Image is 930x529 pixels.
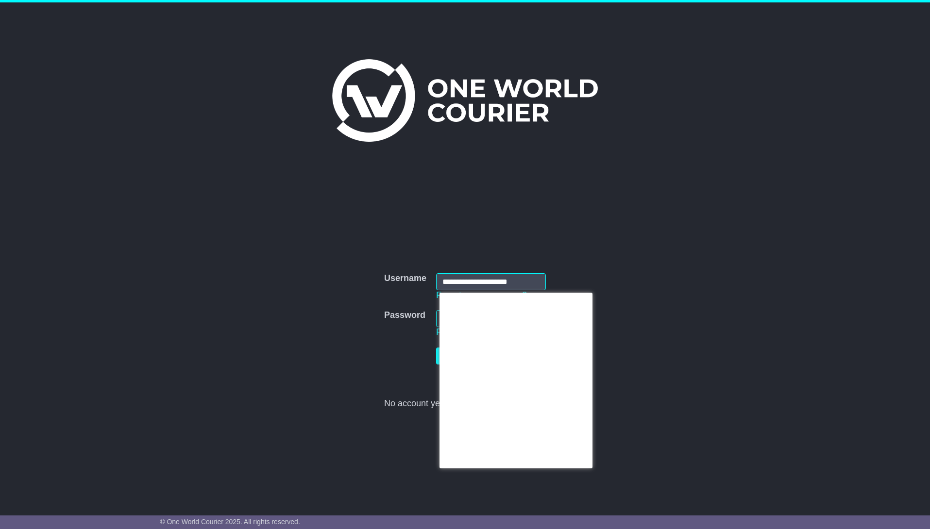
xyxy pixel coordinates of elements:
span: © One World Courier 2025. All rights reserved. [160,518,300,526]
a: Forgot your username? [436,290,527,300]
button: Login [436,347,465,364]
label: Password [384,310,425,321]
label: Username [384,273,426,284]
div: No account yet? [384,398,546,409]
img: One World [332,59,597,142]
a: Forgot your password? [436,327,525,337]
